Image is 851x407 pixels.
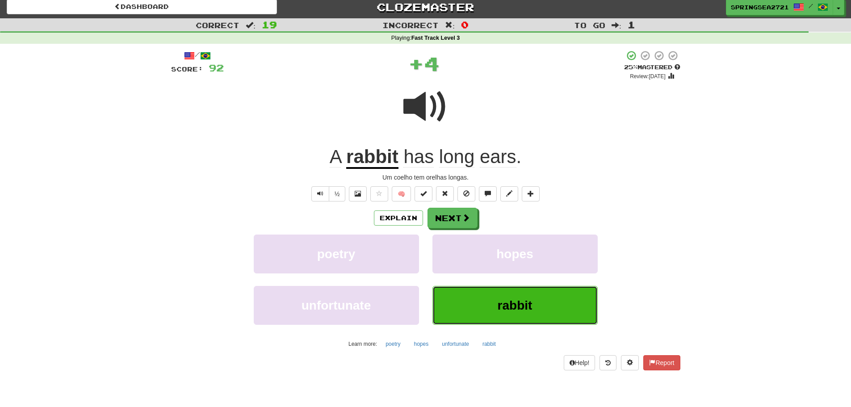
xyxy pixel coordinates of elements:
button: rabbit [432,286,598,325]
button: poetry [254,235,419,273]
div: / [171,50,224,61]
span: has [403,146,434,168]
span: : [246,21,256,29]
button: Report [643,355,680,370]
span: 4 [424,52,440,75]
u: rabbit [346,146,398,169]
span: To go [574,21,605,29]
button: unfortunate [254,286,419,325]
span: SpringSea2721 [731,3,789,11]
button: Ignore sentence (alt+i) [457,186,475,201]
span: / [809,3,813,9]
span: hopes [496,247,533,261]
button: Explain [374,210,423,226]
span: 0 [461,19,469,30]
button: ½ [329,186,346,201]
span: poetry [317,247,356,261]
button: unfortunate [437,337,474,351]
button: rabbit [478,337,501,351]
div: Um coelho tem orelhas longas. [171,173,680,182]
span: 25 % [624,63,637,71]
button: 🧠 [392,186,411,201]
button: Round history (alt+y) [599,355,616,370]
span: A [330,146,341,168]
span: rabbit [498,298,532,312]
span: long [439,146,474,168]
span: 92 [209,62,224,73]
span: . [398,146,522,168]
button: Help! [564,355,595,370]
button: Discuss sentence (alt+u) [479,186,497,201]
button: poetry [381,337,405,351]
span: 1 [628,19,635,30]
button: Show image (alt+x) [349,186,367,201]
span: : [445,21,455,29]
button: Favorite sentence (alt+f) [370,186,388,201]
small: Review: [DATE] [630,73,666,80]
button: Play sentence audio (ctl+space) [311,186,329,201]
span: unfortunate [302,298,371,312]
strong: Fast Track Level 3 [411,35,460,41]
span: Correct [196,21,239,29]
button: Set this sentence to 100% Mastered (alt+m) [415,186,432,201]
span: + [408,50,424,77]
span: 19 [262,19,277,30]
button: hopes [409,337,434,351]
span: Score: [171,65,203,73]
button: hopes [432,235,598,273]
div: Text-to-speech controls [310,186,346,201]
button: Next [428,208,478,228]
span: Incorrect [382,21,439,29]
span: : [612,21,621,29]
button: Reset to 0% Mastered (alt+r) [436,186,454,201]
small: Learn more: [348,341,377,347]
span: ears [480,146,516,168]
button: Add to collection (alt+a) [522,186,540,201]
div: Mastered [624,63,680,71]
button: Edit sentence (alt+d) [500,186,518,201]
